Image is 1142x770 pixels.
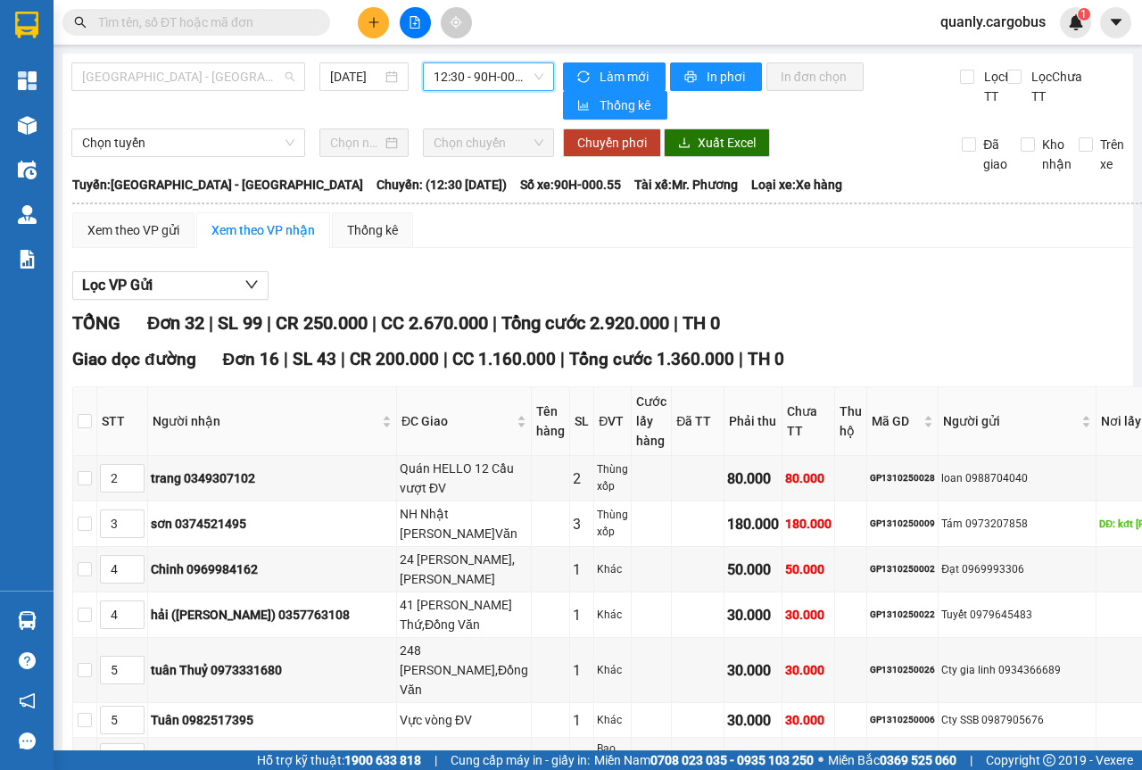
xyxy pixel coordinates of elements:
span: Miền Bắc [828,750,956,770]
span: | [443,349,448,369]
span: Kho nhận [1035,135,1079,174]
span: | [434,750,437,770]
span: Xuất Excel [698,133,756,153]
span: notification [19,692,36,709]
div: 180.000 [785,514,832,534]
span: CR 250.000 [276,312,368,334]
div: Đạt 0969993306 [941,561,1093,578]
span: bar-chart [577,99,592,113]
div: 50.000 [727,559,779,581]
span: CC 2.670.000 [381,312,488,334]
td: GP1310250022 [867,592,939,638]
div: Tuân 0982517395 [151,710,393,730]
div: BHLĐ [534,749,567,766]
div: 30.000 [785,660,832,680]
div: Tám 0973207858 [941,516,1093,533]
span: Tổng cước 1.360.000 [569,349,734,369]
span: Tài xế: Mr. Phương [634,175,738,195]
button: syncLàm mới [563,62,666,91]
span: file-add [409,16,421,29]
div: GP1310250006 [870,713,935,727]
div: Khác [597,561,628,578]
div: 2 [573,468,591,490]
div: Tuyết 0979645483 [941,607,1093,624]
span: | [209,312,213,334]
span: | [674,312,678,334]
div: 80.000 [785,468,832,488]
div: GP1310250028 [870,471,935,485]
div: Khác [597,712,628,729]
span: sync [577,70,592,85]
img: warehouse-icon [18,116,37,135]
span: message [19,733,36,749]
th: Chưa TT [782,387,835,456]
th: ĐVT [594,387,632,456]
span: Người nhận [153,411,378,431]
span: | [267,312,271,334]
div: GP1310250026 [870,663,935,677]
img: icon-new-feature [1068,14,1084,30]
span: Loại xe: Xe hàng [751,175,842,195]
button: printerIn phơi [670,62,762,91]
span: Hỗ trợ kỹ thuật: [257,750,421,770]
img: dashboard-icon [18,71,37,90]
span: TỔNG [72,312,120,334]
div: Quán HELLO 12 Cầu vượt ĐV [400,459,528,498]
span: SL 43 [293,349,336,369]
span: Cung cấp máy in - giấy in: [451,750,590,770]
div: 50.000 [785,748,832,767]
div: Dương 0984495733 [151,748,393,767]
span: ⚪️ [818,757,823,764]
span: | [284,349,288,369]
span: quanly.cargobus [926,11,1060,33]
span: Giao dọc đường [72,349,196,369]
div: Cty SSB 0987905676 [941,712,1093,729]
span: Người gửi [943,411,1078,431]
div: 3 [573,513,591,535]
img: warehouse-icon [18,161,37,179]
span: question-circle [19,652,36,669]
div: hải ([PERSON_NAME]) 0357763108 [151,605,393,625]
span: Lọc Đã TT [977,67,1023,106]
td: GP1310250028 [867,456,939,501]
span: printer [684,70,699,85]
span: search [74,16,87,29]
span: Lọc Chưa TT [1024,67,1085,106]
span: download [678,137,691,151]
button: bar-chartThống kê [563,91,667,120]
img: warehouse-icon [18,205,37,224]
img: logo-vxr [15,12,38,38]
strong: 1900 633 818 [344,753,421,767]
div: 1 [573,559,591,581]
td: GP1310250009 [867,501,939,547]
th: Phải thu [724,387,782,456]
div: 50.000 [785,559,832,579]
sup: 1 [1078,8,1090,21]
th: Thu hộ [835,387,867,456]
span: caret-down [1108,14,1124,30]
div: NH Nhật [PERSON_NAME]Văn [400,504,528,543]
div: sơn 0374521495 [151,514,393,534]
span: Đơn 32 [147,312,204,334]
div: 30.000 [727,604,779,626]
div: 30.000 [727,709,779,732]
span: aim [450,16,462,29]
div: 1 [573,747,591,769]
button: downloadXuất Excel [664,128,770,157]
span: | [372,312,377,334]
input: 13/10/2025 [330,67,382,87]
span: Chọn chuyến [434,129,542,156]
div: GP1310250022 [870,608,935,622]
div: 50.000 [727,747,779,769]
span: plus [368,16,380,29]
b: Tuyến: [GEOGRAPHIC_DATA] - [GEOGRAPHIC_DATA] [72,178,363,192]
span: Hà Nội - Phủ Lý [82,63,294,90]
strong: 0708 023 035 - 0935 103 250 [650,753,814,767]
span: Chọn tuyến [82,129,294,156]
div: Chinh 0969984162 [151,559,393,579]
button: Chuyển phơi [563,128,661,157]
button: Lọc VP Gửi [72,271,269,300]
span: 12:30 - 90H-000.55 [434,63,542,90]
span: CR 200.000 [350,349,439,369]
th: Đã TT [672,387,724,456]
